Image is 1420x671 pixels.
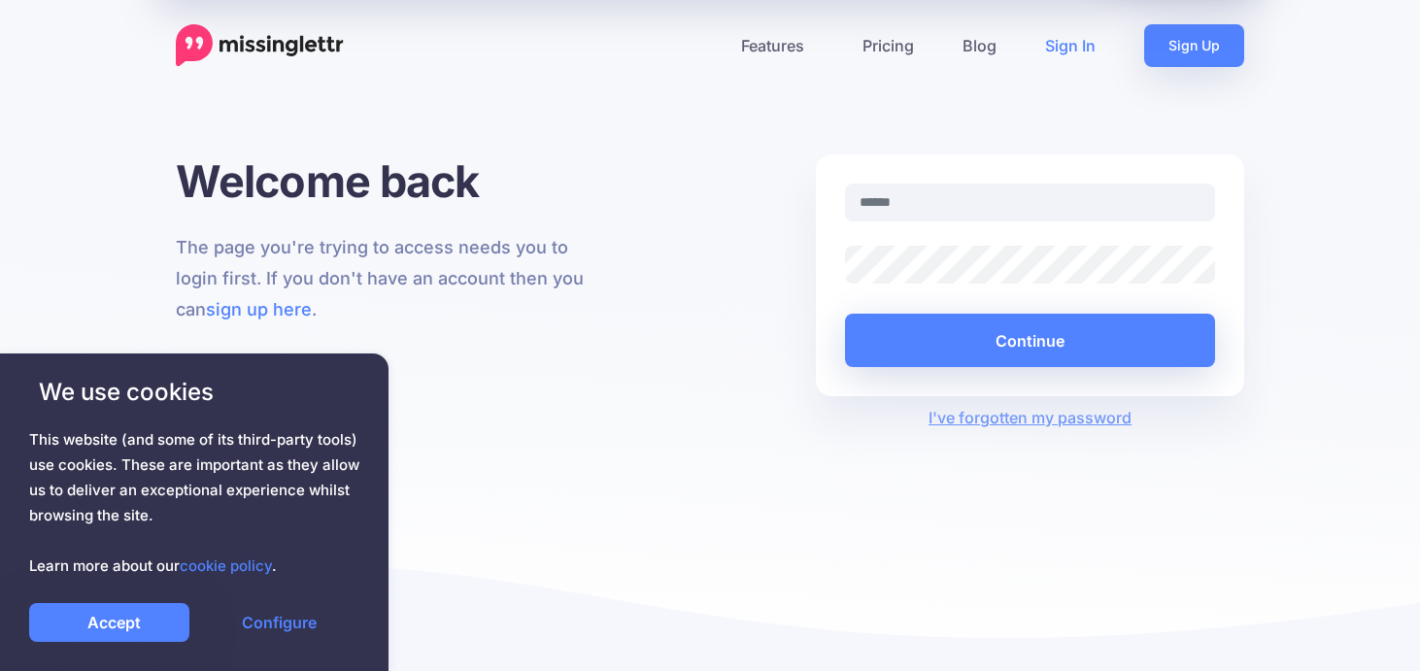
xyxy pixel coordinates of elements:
[1144,24,1244,67] a: Sign Up
[29,603,189,642] a: Accept
[199,603,359,642] a: Configure
[206,299,312,319] a: sign up here
[29,427,359,579] span: This website (and some of its third-party tools) use cookies. These are important as they allow u...
[938,24,1021,67] a: Blog
[29,375,359,409] span: We use cookies
[180,556,272,575] a: cookie policy
[176,232,604,325] p: The page you're trying to access needs you to login first. If you don't have an account then you ...
[838,24,938,67] a: Pricing
[717,24,838,67] a: Features
[176,154,604,208] h1: Welcome back
[1021,24,1120,67] a: Sign In
[929,408,1132,427] a: I've forgotten my password
[845,314,1215,367] button: Continue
